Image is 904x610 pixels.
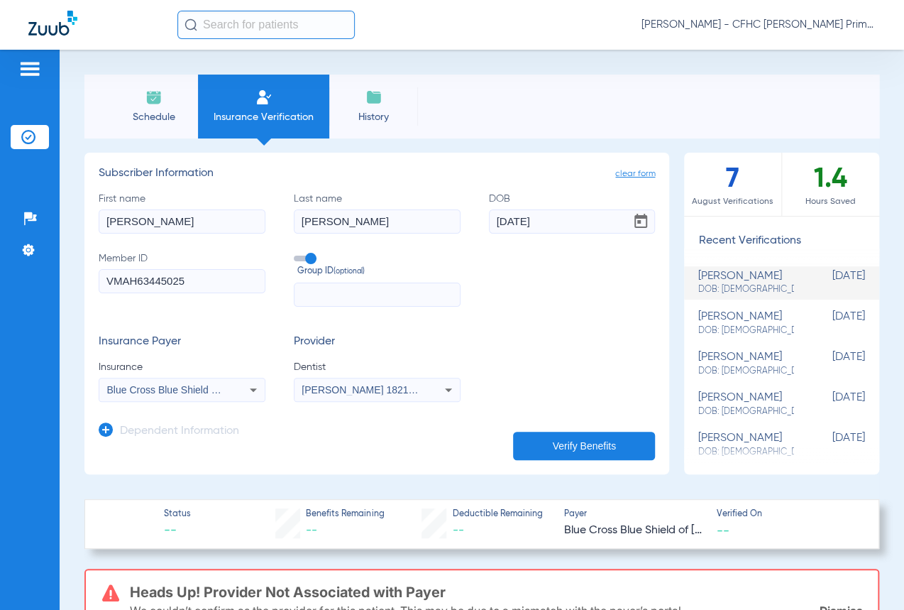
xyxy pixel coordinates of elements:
[564,508,704,521] span: Payer
[717,523,729,538] span: --
[184,18,197,31] img: Search Icon
[28,11,77,36] img: Zuub Logo
[334,266,365,278] small: (optional)
[684,195,781,209] span: August Verifications
[684,153,781,216] div: 7
[120,425,239,439] h3: Dependent Information
[145,89,162,106] img: Schedule
[130,585,863,599] h3: Heads Up! Provider Not Associated with Payer
[294,192,461,234] label: Last name
[99,192,265,234] label: First name
[294,209,461,234] input: Last name
[698,391,794,418] div: [PERSON_NAME]
[164,508,191,521] span: Status
[794,310,865,337] span: [DATE]
[99,360,265,374] span: Insurance
[209,110,319,124] span: Insurance Verification
[365,89,382,106] img: History
[18,60,41,77] img: hamburger-icon
[340,110,407,124] span: History
[107,384,280,396] span: Blue Cross Blue Shield Of [US_STATE]
[684,234,879,249] h3: Recent Verifications
[99,209,265,234] input: First name
[794,270,865,296] span: [DATE]
[564,522,704,540] span: Blue Cross Blue Shield of [US_STATE]
[99,251,265,307] label: Member ID
[615,167,655,181] span: clear form
[452,508,542,521] span: Deductible Remaining
[794,432,865,458] span: [DATE]
[255,89,272,106] img: Manual Insurance Verification
[164,522,191,540] span: --
[513,432,655,460] button: Verify Benefits
[698,310,794,337] div: [PERSON_NAME]
[306,508,384,521] span: Benefits Remaining
[698,351,794,377] div: [PERSON_NAME]
[99,269,265,293] input: Member ID
[294,335,461,349] h3: Provider
[297,266,461,278] span: Group ID
[99,167,655,181] h3: Subscriber Information
[641,18,876,32] span: [PERSON_NAME] - CFHC [PERSON_NAME] Primary Care Dental
[99,335,265,349] h3: Insurance Payer
[698,405,794,418] span: DOB: [DEMOGRAPHIC_DATA]
[698,283,794,296] span: DOB: [DEMOGRAPHIC_DATA]
[489,209,656,234] input: DOBOpen calendar
[794,351,865,377] span: [DATE]
[698,270,794,296] div: [PERSON_NAME]
[120,110,187,124] span: Schedule
[177,11,355,39] input: Search for patients
[698,325,794,337] span: DOB: [DEMOGRAPHIC_DATA]
[302,384,441,396] span: [PERSON_NAME] 1821650375
[782,153,879,216] div: 1.4
[698,365,794,378] span: DOB: [DEMOGRAPHIC_DATA]
[794,391,865,418] span: [DATE]
[717,508,856,521] span: Verified On
[452,525,463,536] span: --
[294,360,461,374] span: Dentist
[489,192,656,234] label: DOB
[782,195,879,209] span: Hours Saved
[698,432,794,458] div: [PERSON_NAME]
[627,207,655,236] button: Open calendar
[102,584,119,601] img: error-icon
[306,525,317,536] span: --
[833,542,904,610] iframe: Chat Widget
